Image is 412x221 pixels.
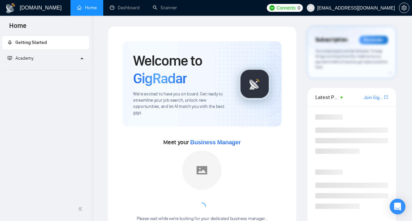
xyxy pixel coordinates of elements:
[4,21,32,35] span: Home
[298,4,300,11] span: 0
[77,5,97,10] a: homeHome
[8,56,12,60] span: fund-projection-screen
[5,3,16,13] img: logo
[78,206,85,212] span: double-left
[190,139,241,146] span: Business Manager
[315,34,348,46] span: Subscription
[399,3,409,13] button: setting
[110,5,140,10] a: dashboardDashboard
[269,5,275,10] img: upwork-logo.png
[8,55,33,61] span: Academy
[384,94,388,100] a: export
[277,4,296,11] span: Connects:
[2,68,89,72] li: Academy Homepage
[308,6,313,10] span: user
[390,199,405,214] div: Open Intercom Messenger
[196,201,207,212] span: loading
[359,36,388,44] div: Reminder
[364,94,383,101] a: Join GigRadar Slack Community
[153,5,177,10] a: searchScanner
[163,139,241,146] span: Meet your
[238,68,271,100] img: gigradar-logo.png
[399,5,409,10] a: setting
[133,91,228,116] span: We're excited to have you on board. Get ready to streamline your job search, unlock new opportuni...
[133,52,228,87] h1: Welcome to
[2,36,89,49] li: Getting Started
[315,49,387,70] span: Your subscription will be renewed. To keep things running smoothly, make sure your payment method...
[15,40,47,45] span: Getting Started
[8,40,12,45] span: rocket
[15,55,33,61] span: Academy
[315,93,339,101] span: Latest Posts from the GigRadar Community
[133,70,187,87] span: GigRadar
[182,151,222,190] img: placeholder.png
